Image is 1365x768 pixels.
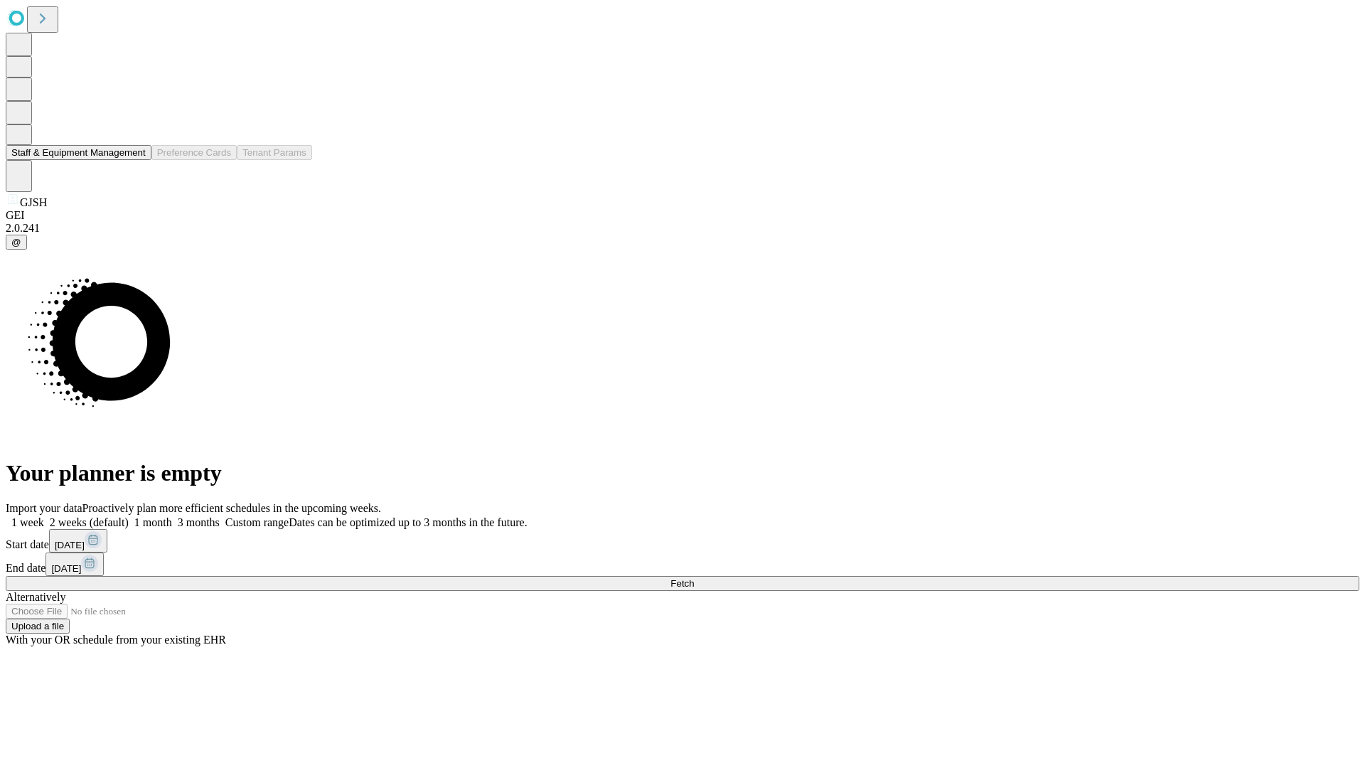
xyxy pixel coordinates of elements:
button: Fetch [6,576,1359,591]
span: With your OR schedule from your existing EHR [6,634,226,646]
span: [DATE] [51,563,81,574]
button: [DATE] [49,529,107,553]
span: [DATE] [55,540,85,550]
span: Dates can be optimized up to 3 months in the future. [289,516,527,528]
span: 1 week [11,516,44,528]
span: 2 weeks (default) [50,516,129,528]
span: 3 months [178,516,220,528]
div: 2.0.241 [6,222,1359,235]
span: GJSH [20,196,47,208]
button: @ [6,235,27,250]
span: @ [11,237,21,247]
span: Fetch [670,578,694,589]
span: 1 month [134,516,172,528]
span: Import your data [6,502,82,514]
button: [DATE] [45,553,104,576]
span: Alternatively [6,591,65,603]
button: Tenant Params [237,145,312,160]
span: Proactively plan more efficient schedules in the upcoming weeks. [82,502,381,514]
div: GEI [6,209,1359,222]
button: Staff & Equipment Management [6,145,151,160]
button: Upload a file [6,619,70,634]
button: Preference Cards [151,145,237,160]
div: End date [6,553,1359,576]
h1: Your planner is empty [6,460,1359,486]
div: Start date [6,529,1359,553]
span: Custom range [225,516,289,528]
